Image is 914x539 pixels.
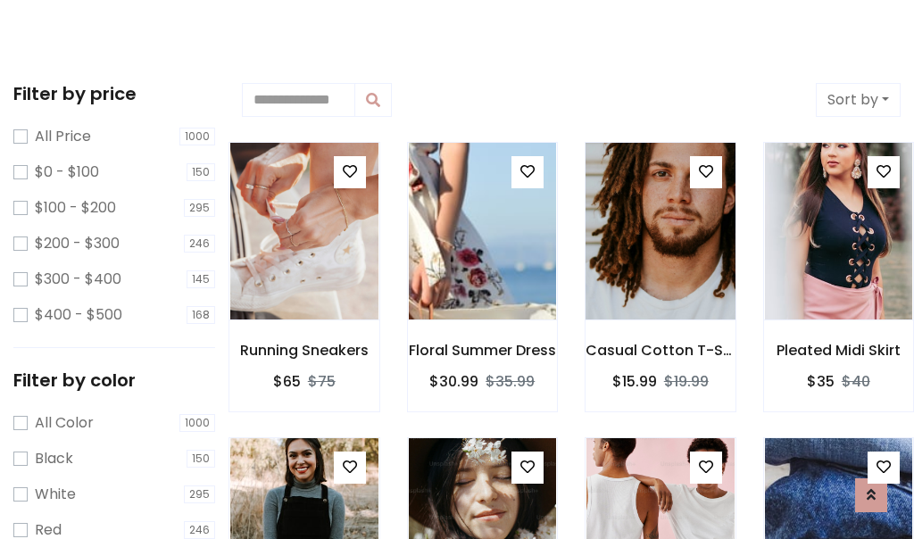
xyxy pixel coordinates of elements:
span: 150 [187,163,215,181]
label: $400 - $500 [35,304,122,326]
label: Black [35,448,73,469]
label: $200 - $300 [35,233,120,254]
h5: Filter by price [13,83,215,104]
label: All Price [35,126,91,147]
span: 246 [184,521,215,539]
del: $40 [842,371,870,392]
span: 295 [184,485,215,503]
span: 1000 [179,414,215,432]
span: 295 [184,199,215,217]
span: 145 [187,270,215,288]
del: $19.99 [664,371,709,392]
span: 150 [187,450,215,468]
del: $75 [308,371,336,392]
h6: Casual Cotton T-Shirt [586,342,735,359]
label: $0 - $100 [35,162,99,183]
h6: $15.99 [612,373,657,390]
h5: Filter by color [13,369,215,391]
button: Sort by [816,83,901,117]
h6: $35 [807,373,835,390]
span: 1000 [179,128,215,145]
span: 246 [184,235,215,253]
h6: Pleated Midi Skirt [764,342,914,359]
h6: $65 [273,373,301,390]
h6: $30.99 [429,373,478,390]
label: White [35,484,76,505]
span: 168 [187,306,215,324]
label: All Color [35,412,94,434]
label: $100 - $200 [35,197,116,219]
h6: Running Sneakers [229,342,379,359]
label: $300 - $400 [35,269,121,290]
del: $35.99 [486,371,535,392]
h6: Floral Summer Dress [408,342,558,359]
